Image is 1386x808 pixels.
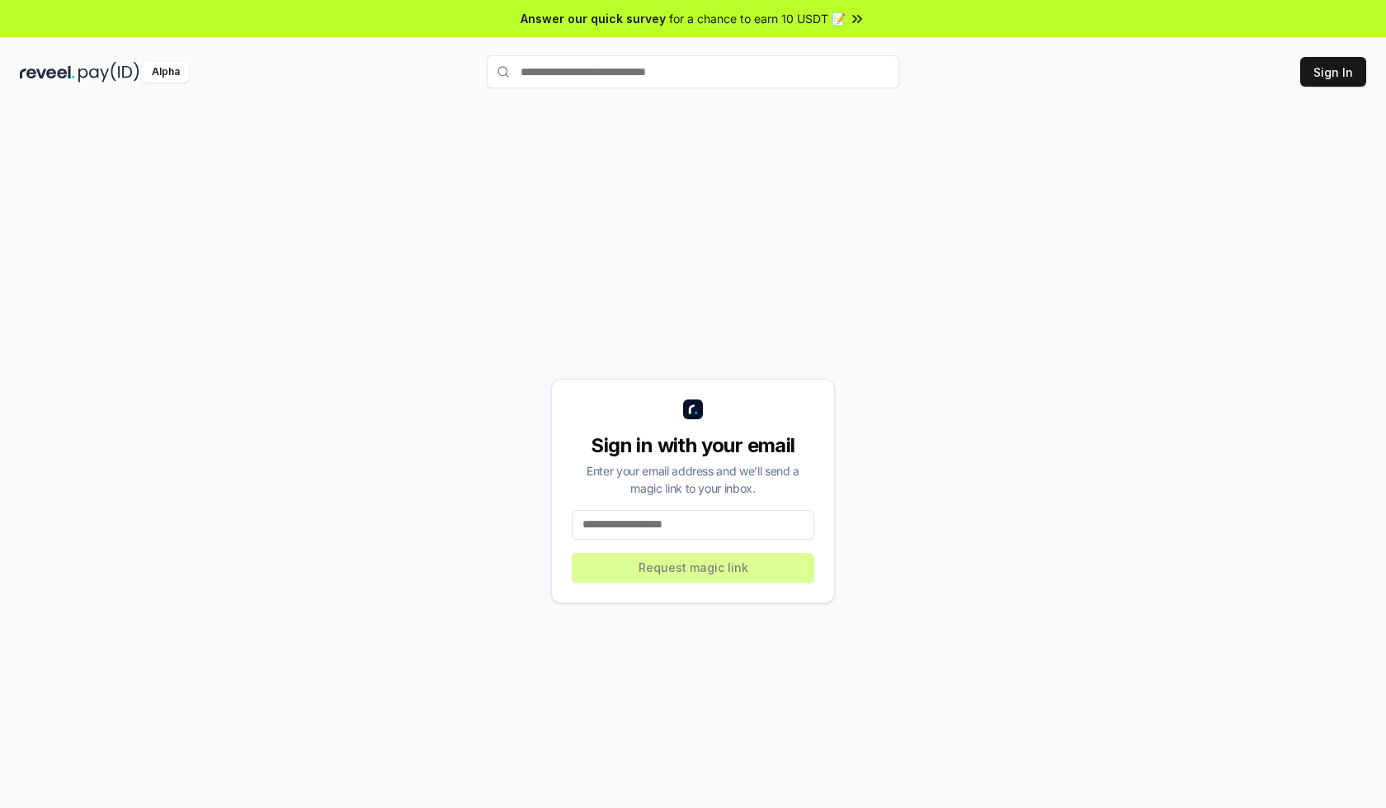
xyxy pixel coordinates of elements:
[572,462,814,497] div: Enter your email address and we’ll send a magic link to your inbox.
[683,399,703,419] img: logo_small
[669,10,846,27] span: for a chance to earn 10 USDT 📝
[572,432,814,459] div: Sign in with your email
[143,62,189,83] div: Alpha
[1300,57,1366,87] button: Sign In
[521,10,666,27] span: Answer our quick survey
[20,62,75,83] img: reveel_dark
[78,62,139,83] img: pay_id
